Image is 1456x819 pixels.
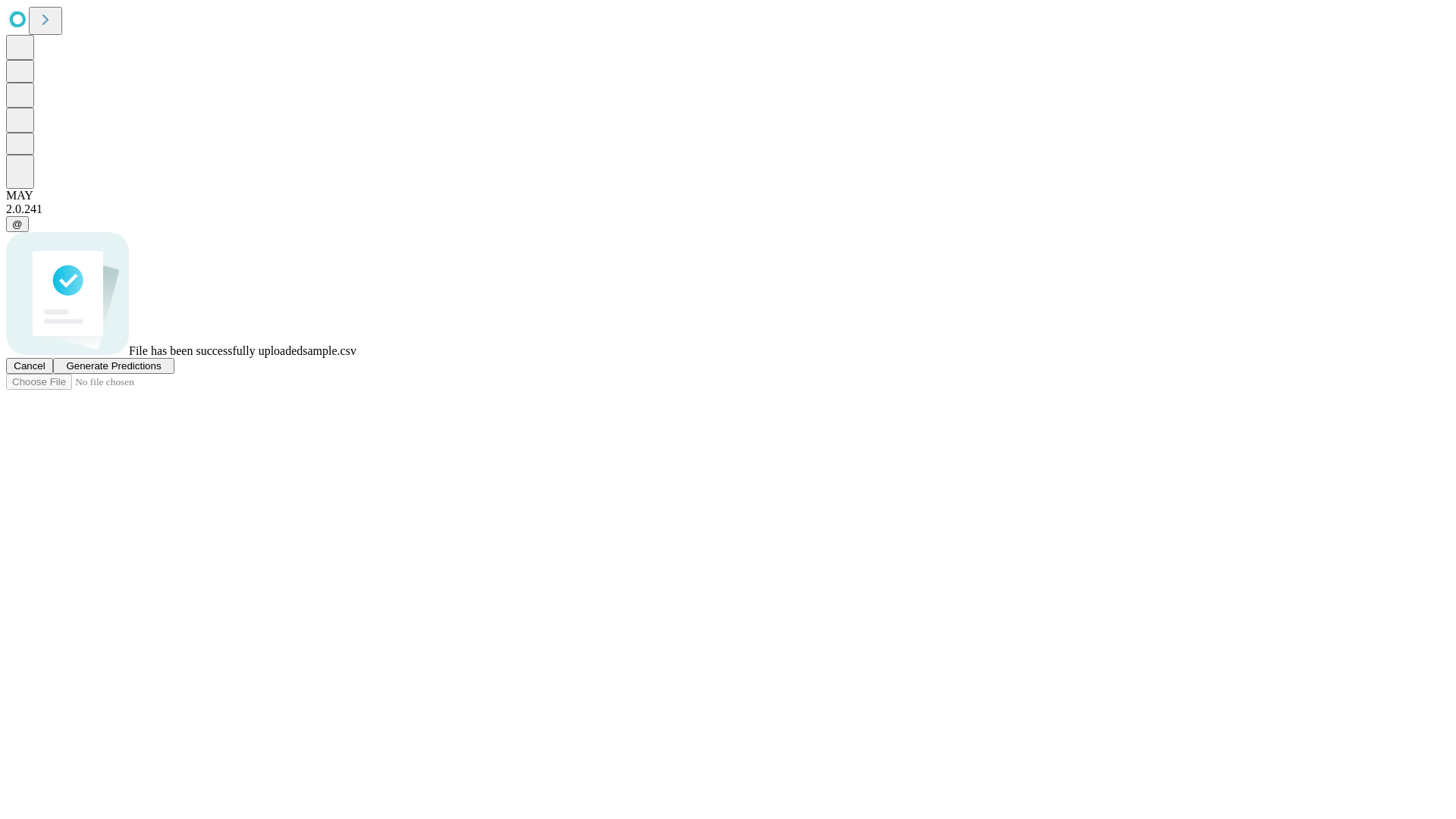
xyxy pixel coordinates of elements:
button: Cancel [6,358,53,374]
span: File has been successfully uploaded [129,344,303,357]
span: @ [12,218,23,230]
button: @ [6,216,29,232]
span: Cancel [14,360,45,372]
div: 2.0.241 [6,202,1450,216]
span: sample.csv [303,344,356,357]
span: Generate Predictions [66,360,161,372]
div: MAY [6,189,1450,202]
button: Generate Predictions [53,358,174,374]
